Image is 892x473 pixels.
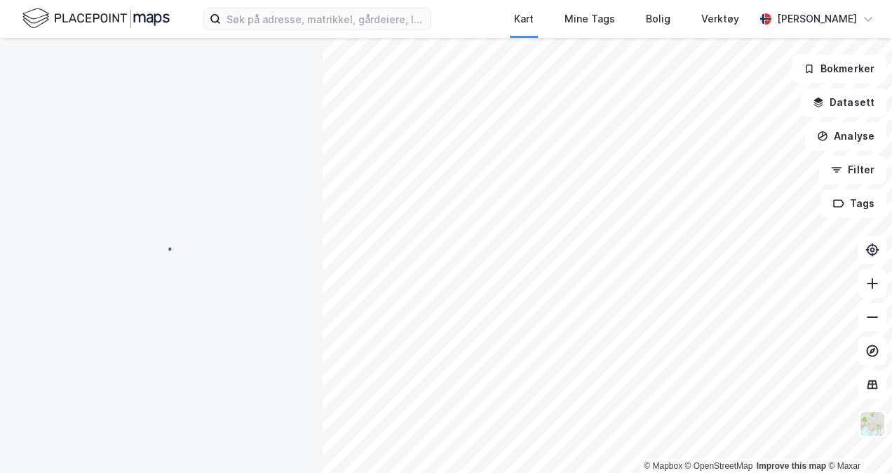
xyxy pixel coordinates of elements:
button: Analyse [805,122,886,150]
a: OpenStreetMap [685,461,753,471]
img: logo.f888ab2527a4732fd821a326f86c7f29.svg [22,6,170,31]
button: Bokmerker [792,55,886,83]
div: Bolig [646,11,670,27]
button: Tags [821,189,886,218]
img: spinner.a6d8c91a73a9ac5275cf975e30b51cfb.svg [150,236,173,258]
div: Verktøy [701,11,739,27]
button: Filter [819,156,886,184]
a: Mapbox [644,461,682,471]
div: [PERSON_NAME] [777,11,857,27]
div: Kontrollprogram for chat [822,406,892,473]
button: Datasett [801,88,886,116]
div: Kart [514,11,534,27]
input: Søk på adresse, matrikkel, gårdeiere, leietakere eller personer [221,8,431,29]
a: Improve this map [757,461,826,471]
iframe: Chat Widget [822,406,892,473]
div: Mine Tags [565,11,615,27]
